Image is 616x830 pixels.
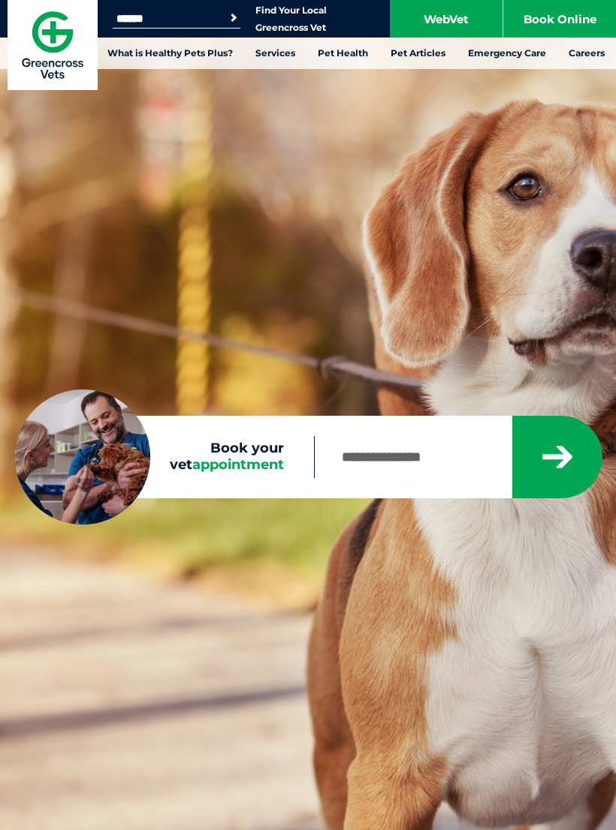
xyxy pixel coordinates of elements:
a: Pet Articles [379,38,457,69]
span: appointment [192,456,284,473]
a: What is Healthy Pets Plus? [96,38,244,69]
a: Pet Health [306,38,379,69]
a: Careers [557,38,616,69]
label: Book your vet [15,441,314,473]
a: Services [244,38,306,69]
button: Search [226,11,241,26]
a: Find Your Local Greencross Vet [255,5,327,34]
a: Emergency Care [457,38,557,69]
